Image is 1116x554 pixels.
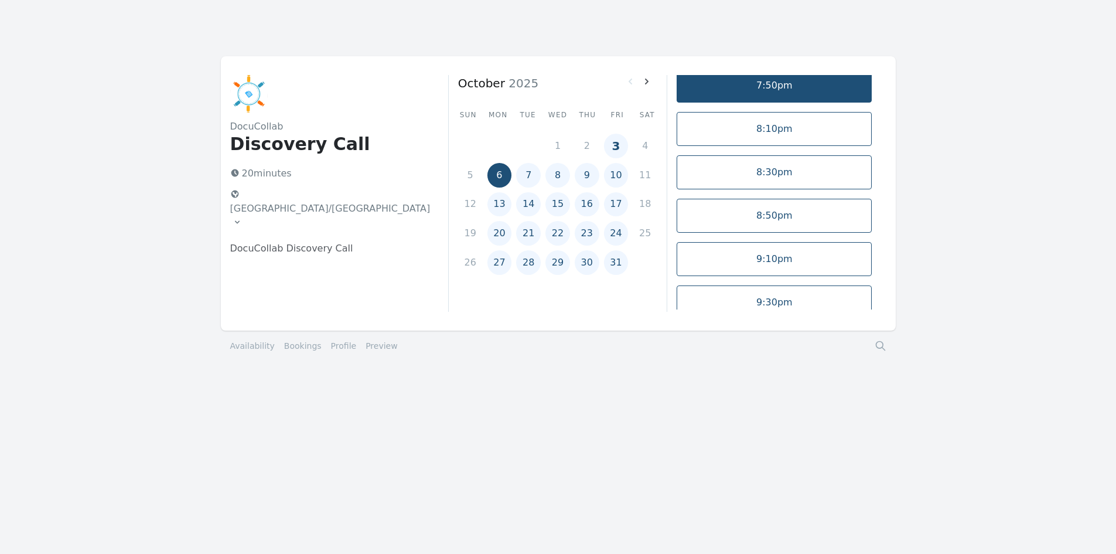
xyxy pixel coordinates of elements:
[604,192,629,217] button: 17
[677,286,872,320] a: 9:30pm
[458,221,483,246] button: 19
[545,134,570,158] button: 1
[458,250,483,275] button: 26
[516,163,541,188] button: 7
[331,340,357,352] a: Profile
[230,120,429,134] h2: DocuCollab
[545,163,570,188] button: 8
[607,110,627,120] div: Fri
[226,164,429,183] p: 20 minutes
[633,163,657,188] button: 11
[604,163,629,188] button: 10
[677,199,872,233] a: 8:50pm
[458,192,483,217] button: 12
[487,192,512,217] button: 13
[230,340,275,352] a: Availability
[677,69,872,103] a: 7:50pm
[516,221,541,246] button: 21
[230,134,429,155] h1: Discovery Call
[604,134,629,158] button: 3
[458,110,479,120] div: Sun
[230,75,268,113] img: DocuCollab
[545,221,570,246] button: 22
[516,250,541,275] button: 28
[575,250,599,275] button: 30
[226,185,435,232] button: [GEOGRAPHIC_DATA]/[GEOGRAPHIC_DATA]
[575,221,599,246] button: 23
[545,250,570,275] button: 29
[677,112,872,146] a: 8:10pm
[633,192,657,217] button: 18
[575,163,599,188] button: 9
[604,221,629,246] button: 24
[637,110,657,120] div: Sat
[458,163,483,188] button: 5
[505,76,538,90] span: 2025
[548,110,568,120] div: Wed
[677,155,872,189] a: 8:30pm
[633,134,657,158] button: 4
[575,134,599,158] button: 2
[458,76,505,90] strong: October
[545,192,570,217] button: 15
[488,110,508,120] div: Mon
[284,340,322,352] a: Bookings
[577,110,598,120] div: Thu
[230,242,429,256] p: DocuCollab Discovery Call
[604,250,629,275] button: 31
[575,192,599,217] button: 16
[633,221,657,246] button: 25
[487,221,512,246] button: 20
[487,250,512,275] button: 27
[518,110,538,120] div: Tue
[487,163,512,188] button: 6
[516,192,541,217] button: 14
[677,242,872,276] a: 9:10pm
[366,341,398,351] a: Preview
